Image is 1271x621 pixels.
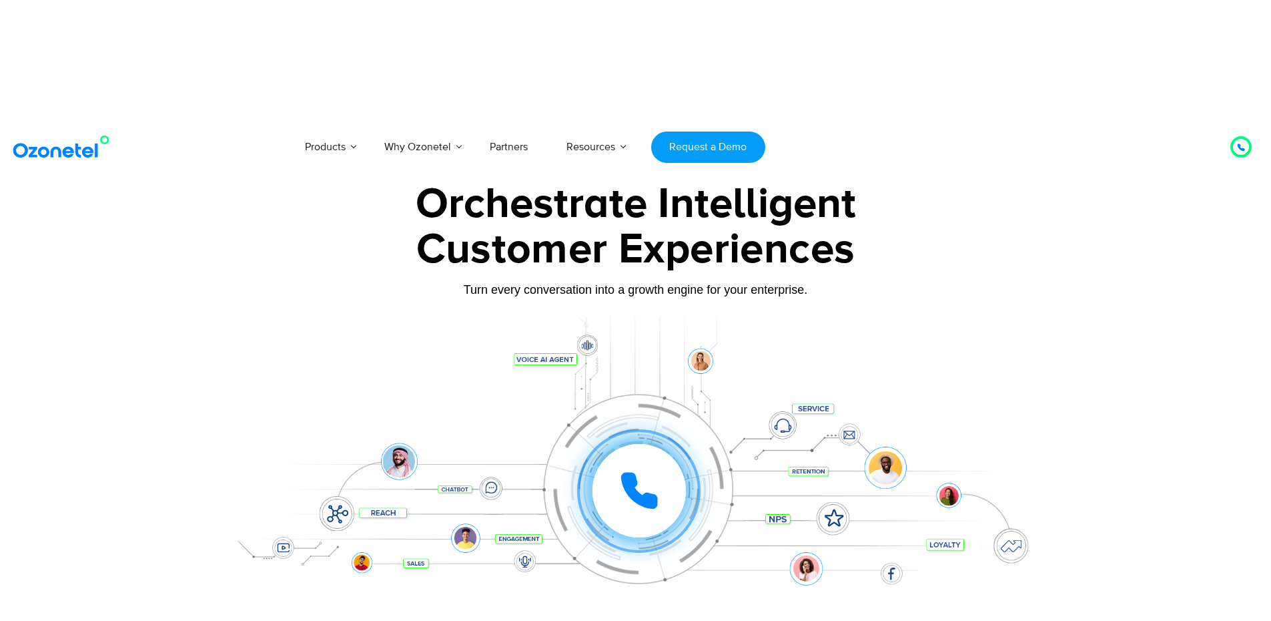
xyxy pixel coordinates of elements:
a: Partners [470,125,547,169]
div: Customer Experiences [219,218,1053,282]
div: Orchestrate Intelligent [219,183,1053,226]
a: Why Ozonetel [365,125,470,169]
a: Resources [547,125,634,169]
div: Turn every conversation into a growth engine for your enterprise. [219,282,1053,297]
a: Products [286,125,365,169]
a: Request a Demo [651,132,765,163]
